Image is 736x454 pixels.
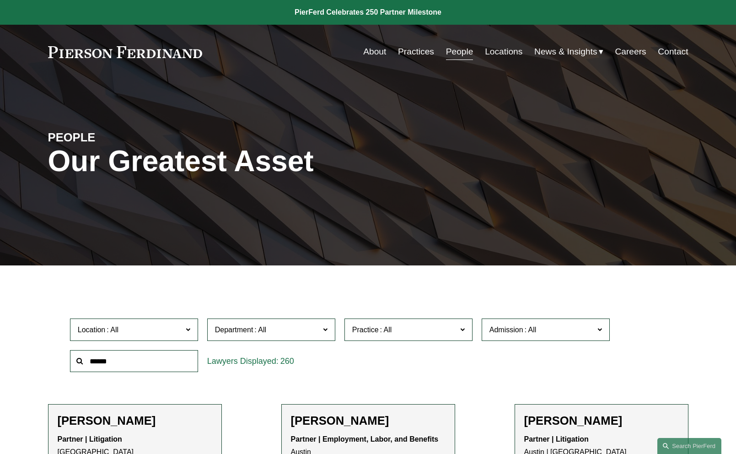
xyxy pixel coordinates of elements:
[398,43,434,60] a: Practices
[48,130,208,145] h4: PEOPLE
[363,43,386,60] a: About
[58,435,122,443] strong: Partner | Litigation
[48,145,475,178] h1: Our Greatest Asset
[489,326,523,334] span: Admission
[615,43,646,60] a: Careers
[78,326,106,334] span: Location
[291,414,446,428] h2: [PERSON_NAME]
[534,44,597,60] span: News & Insights
[446,43,473,60] a: People
[215,326,253,334] span: Department
[280,357,294,366] span: 260
[534,43,603,60] a: folder dropdown
[658,43,688,60] a: Contact
[485,43,522,60] a: Locations
[58,414,212,428] h2: [PERSON_NAME]
[352,326,379,334] span: Practice
[657,438,721,454] a: Search this site
[291,435,439,443] strong: Partner | Employment, Labor, and Benefits
[524,414,679,428] h2: [PERSON_NAME]
[524,435,589,443] strong: Partner | Litigation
